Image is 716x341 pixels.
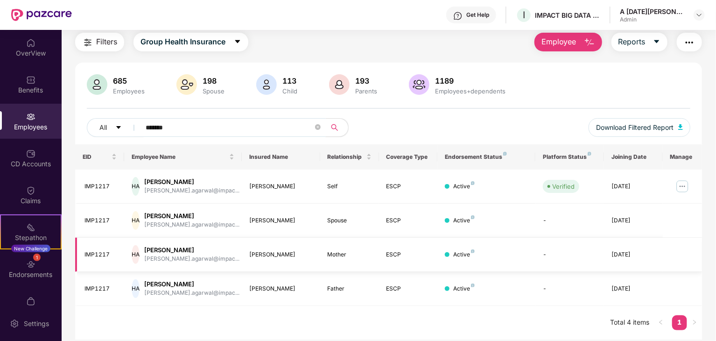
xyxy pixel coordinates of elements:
span: Download Filtered Report [596,122,674,133]
div: Active [453,182,475,191]
li: Previous Page [653,315,668,330]
button: Reportscaret-down [611,33,667,51]
button: left [653,315,668,330]
span: caret-down [115,124,122,132]
div: ESCP [386,216,430,225]
img: svg+xml;base64,PHN2ZyBpZD0iQ2xhaW0iIHhtbG5zPSJodHRwOi8vd3d3LnczLm9yZy8yMDAwL3N2ZyIgd2lkdGg9IjIwIi... [26,186,35,195]
div: 685 [111,76,147,85]
div: 193 [353,76,379,85]
th: Coverage Type [379,144,438,170]
div: [DATE] [611,216,655,225]
td: - [535,238,604,272]
td: - [535,272,604,306]
div: 1 [33,254,41,261]
div: Stepathon [1,233,61,242]
img: svg+xml;base64,PHN2ZyB4bWxucz0iaHR0cDovL3d3dy53My5vcmcvMjAwMC9zdmciIHdpZHRoPSIyMSIgaGVpZ2h0PSIyMC... [26,223,35,232]
div: [PERSON_NAME].agarwal@impac... [144,289,239,298]
div: Parents [353,87,379,95]
a: 1 [672,315,687,329]
img: svg+xml;base64,PHN2ZyB4bWxucz0iaHR0cDovL3d3dy53My5vcmcvMjAwMC9zdmciIHhtbG5zOnhsaW5rPSJodHRwOi8vd3... [256,74,277,95]
span: Employee Name [132,153,227,161]
img: svg+xml;base64,PHN2ZyBpZD0iRW1wbG95ZWVzIiB4bWxucz0iaHR0cDovL3d3dy53My5vcmcvMjAwMC9zdmciIHdpZHRoPS... [26,112,35,121]
img: svg+xml;base64,PHN2ZyB4bWxucz0iaHR0cDovL3d3dy53My5vcmcvMjAwMC9zdmciIHhtbG5zOnhsaW5rPSJodHRwOi8vd3... [409,74,429,95]
div: Active [453,216,475,225]
th: Employee Name [124,144,242,170]
img: svg+xml;base64,PHN2ZyBpZD0iRHJvcGRvd24tMzJ4MzIiIHhtbG5zPSJodHRwOi8vd3d3LnczLm9yZy8yMDAwL3N2ZyIgd2... [695,11,703,19]
th: Relationship [320,144,379,170]
div: Self [328,182,372,191]
button: Filters [75,33,124,51]
span: Reports [618,36,646,48]
button: Allcaret-down [87,118,144,137]
div: ESCP [386,182,430,191]
img: svg+xml;base64,PHN2ZyBpZD0iTXlfT3JkZXJzIiBkYXRhLW5hbWU9Ik15IE9yZGVycyIgeG1sbnM9Imh0dHA6Ly93d3cudz... [26,297,35,306]
div: Child [281,87,299,95]
div: Father [328,284,372,293]
button: right [687,315,702,330]
div: IMP1217 [84,250,117,259]
div: Active [453,250,475,259]
span: Employee [541,36,576,48]
div: Spouse [201,87,226,95]
div: HA [132,177,140,196]
img: svg+xml;base64,PHN2ZyB4bWxucz0iaHR0cDovL3d3dy53My5vcmcvMjAwMC9zdmciIHdpZHRoPSI4IiBoZWlnaHQ9IjgiIH... [471,181,475,185]
div: [PERSON_NAME] [249,216,313,225]
div: New Challenge [11,245,50,252]
div: Get Help [466,11,489,19]
img: svg+xml;base64,PHN2ZyB4bWxucz0iaHR0cDovL3d3dy53My5vcmcvMjAwMC9zdmciIHdpZHRoPSI4IiBoZWlnaHQ9IjgiIH... [471,215,475,219]
img: svg+xml;base64,PHN2ZyBpZD0iRW5kb3JzZW1lbnRzIiB4bWxucz0iaHR0cDovL3d3dy53My5vcmcvMjAwMC9zdmciIHdpZH... [26,260,35,269]
div: Verified [552,182,575,191]
button: Download Filtered Report [589,118,690,137]
img: svg+xml;base64,PHN2ZyB4bWxucz0iaHR0cDovL3d3dy53My5vcmcvMjAwMC9zdmciIHhtbG5zOnhsaW5rPSJodHRwOi8vd3... [87,74,107,95]
img: svg+xml;base64,PHN2ZyBpZD0iU2V0dGluZy0yMHgyMCIgeG1sbnM9Imh0dHA6Ly93d3cudzMub3JnLzIwMDAvc3ZnIiB3aW... [10,319,19,328]
div: [PERSON_NAME].agarwal@impac... [144,186,239,195]
td: - [535,204,604,238]
div: HA [132,211,140,230]
img: svg+xml;base64,PHN2ZyB4bWxucz0iaHR0cDovL3d3dy53My5vcmcvMjAwMC9zdmciIHdpZHRoPSI4IiBoZWlnaHQ9IjgiIH... [471,249,475,253]
span: right [692,320,697,325]
span: I [523,9,525,21]
div: HA [132,245,140,264]
button: Group Health Insurancecaret-down [133,33,248,51]
img: svg+xml;base64,PHN2ZyB4bWxucz0iaHR0cDovL3d3dy53My5vcmcvMjAwMC9zdmciIHdpZHRoPSI4IiBoZWlnaHQ9IjgiIH... [588,152,591,156]
img: svg+xml;base64,PHN2ZyB4bWxucz0iaHR0cDovL3d3dy53My5vcmcvMjAwMC9zdmciIHdpZHRoPSIyNCIgaGVpZ2h0PSIyNC... [684,37,695,48]
img: svg+xml;base64,PHN2ZyB4bWxucz0iaHR0cDovL3d3dy53My5vcmcvMjAwMC9zdmciIHhtbG5zOnhsaW5rPSJodHRwOi8vd3... [584,37,595,48]
div: [PERSON_NAME].agarwal@impac... [144,255,239,263]
span: EID [83,153,110,161]
th: EID [75,144,124,170]
div: Spouse [328,216,372,225]
div: Active [453,284,475,293]
div: ESCP [386,284,430,293]
span: Relationship [328,153,365,161]
span: Group Health Insurance [140,36,225,48]
span: Filters [96,36,117,48]
div: 1189 [433,76,507,85]
img: manageButton [675,179,690,194]
div: Mother [328,250,372,259]
button: search [325,118,349,137]
li: 1 [672,315,687,330]
div: IMPACT BIG DATA ANALYSIS PRIVATE LIMITED [535,11,600,20]
img: svg+xml;base64,PHN2ZyBpZD0iSGVscC0zMngzMiIgeG1sbnM9Imh0dHA6Ly93d3cudzMub3JnLzIwMDAvc3ZnIiB3aWR0aD... [453,11,463,21]
div: [PERSON_NAME] [144,212,239,220]
div: HA [132,279,140,298]
li: Total 4 items [611,315,650,330]
div: Employees [111,87,147,95]
div: 198 [201,76,226,85]
div: IMP1217 [84,216,117,225]
div: [DATE] [611,250,655,259]
img: svg+xml;base64,PHN2ZyBpZD0iQmVuZWZpdHMiIHhtbG5zPSJodHRwOi8vd3d3LnczLm9yZy8yMDAwL3N2ZyIgd2lkdGg9Ij... [26,75,35,85]
div: Endorsement Status [445,153,528,161]
img: svg+xml;base64,PHN2ZyB4bWxucz0iaHR0cDovL3d3dy53My5vcmcvMjAwMC9zdmciIHdpZHRoPSI4IiBoZWlnaHQ9IjgiIH... [471,284,475,287]
button: Employee [534,33,602,51]
div: [PERSON_NAME] [249,250,313,259]
div: [PERSON_NAME].agarwal@impac... [144,220,239,229]
span: caret-down [653,38,660,46]
div: Admin [620,16,685,23]
img: svg+xml;base64,PHN2ZyB4bWxucz0iaHR0cDovL3d3dy53My5vcmcvMjAwMC9zdmciIHhtbG5zOnhsaW5rPSJodHRwOi8vd3... [678,124,683,130]
th: Joining Date [604,144,663,170]
span: All [99,122,107,133]
img: New Pazcare Logo [11,9,72,21]
div: A [DATE][PERSON_NAME] [620,7,685,16]
div: IMP1217 [84,284,117,293]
